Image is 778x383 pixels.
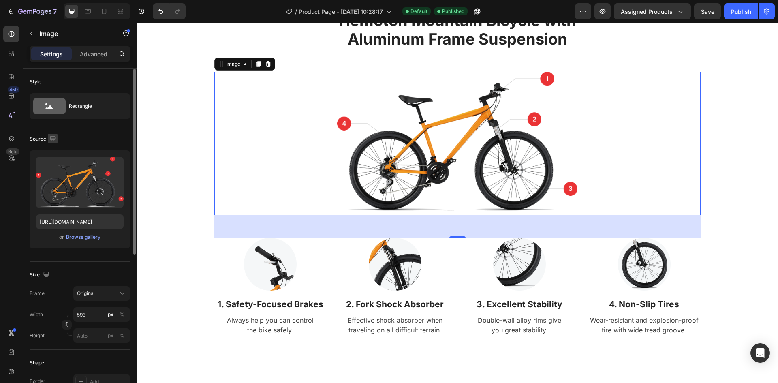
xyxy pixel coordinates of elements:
[3,3,60,19] button: 7
[79,293,190,312] p: Always help you can control the bike safely.
[39,29,108,39] p: Image
[694,3,721,19] button: Save
[79,275,190,288] p: 1. Safety-Focused Brakes
[108,311,113,318] div: px
[120,332,124,339] div: %
[117,310,127,319] button: px
[452,275,563,288] p: 4. Non-Slip Tires
[30,134,58,145] div: Source
[30,332,45,339] label: Height
[295,7,297,16] span: /
[36,157,124,208] img: preview-image
[299,7,383,16] span: Product Page - [DATE] 10:28:17
[73,286,130,301] button: Original
[6,148,19,155] div: Beta
[66,233,101,241] button: Browse gallery
[30,290,45,297] label: Frame
[107,215,160,268] img: Alt Image
[701,8,714,15] span: Save
[117,331,127,340] button: px
[328,293,439,312] p: Double-wall alloy rims give you great stability.
[108,332,113,339] div: px
[153,3,186,19] div: Undo/Redo
[88,38,105,45] div: Image
[328,275,439,288] p: 3. Excellent Stability
[731,7,751,16] div: Publish
[73,307,130,322] input: px%
[481,215,534,268] img: Alt Image
[73,328,130,343] input: px%
[106,331,115,340] button: %
[30,270,51,280] div: Size
[621,7,673,16] span: Assigned Products
[106,310,115,319] button: %
[69,97,118,116] div: Rectangle
[614,3,691,19] button: Assigned Products
[66,233,100,241] div: Browse gallery
[53,6,57,16] p: 7
[750,343,770,363] div: Open Intercom Messenger
[442,8,464,15] span: Published
[80,50,107,58] p: Advanced
[36,214,124,229] input: https://example.com/image.jpg
[201,49,441,192] img: Alt Image
[203,275,314,288] p: 2. Fork Shock Absorber
[30,359,44,366] div: Shape
[203,293,314,312] p: Effective shock absorber when traveling on all difficult terrain.
[30,78,41,86] div: Style
[77,290,95,297] span: Original
[232,215,285,268] img: Alt Image
[137,23,778,383] iframe: Design area
[120,311,124,318] div: %
[357,215,409,268] img: Alt Image
[40,50,63,58] p: Settings
[410,8,427,15] span: Default
[452,293,563,312] p: Wear-resistant and explosion-proof tire with wide tread groove.
[724,3,758,19] button: Publish
[59,232,64,242] span: or
[30,311,43,318] label: Width
[8,86,19,93] div: 450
